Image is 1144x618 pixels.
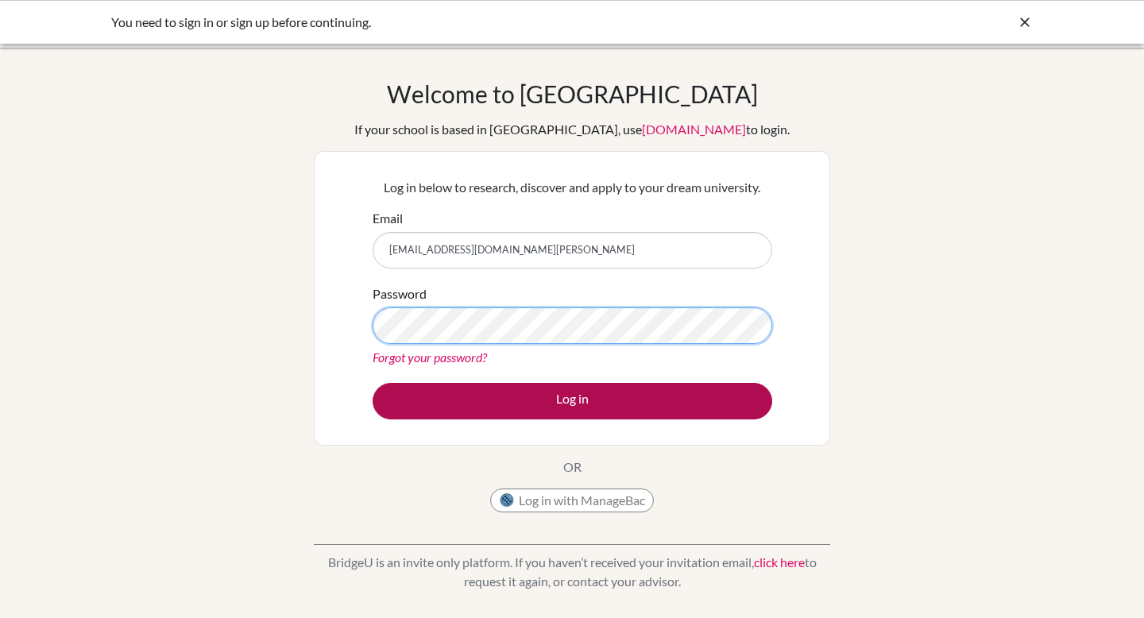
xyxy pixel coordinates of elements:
a: Forgot your password? [373,350,487,365]
div: If your school is based in [GEOGRAPHIC_DATA], use to login. [354,120,790,139]
label: Email [373,209,403,228]
label: Password [373,284,427,303]
button: Log in with ManageBac [490,489,654,512]
p: Log in below to research, discover and apply to your dream university. [373,178,772,197]
a: [DOMAIN_NAME] [642,122,746,137]
button: Log in [373,383,772,419]
h1: Welcome to [GEOGRAPHIC_DATA] [387,79,758,108]
p: BridgeU is an invite only platform. If you haven’t received your invitation email, to request it ... [314,553,830,591]
p: OR [563,458,582,477]
a: click here [754,554,805,570]
div: You need to sign in or sign up before continuing. [111,13,794,32]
